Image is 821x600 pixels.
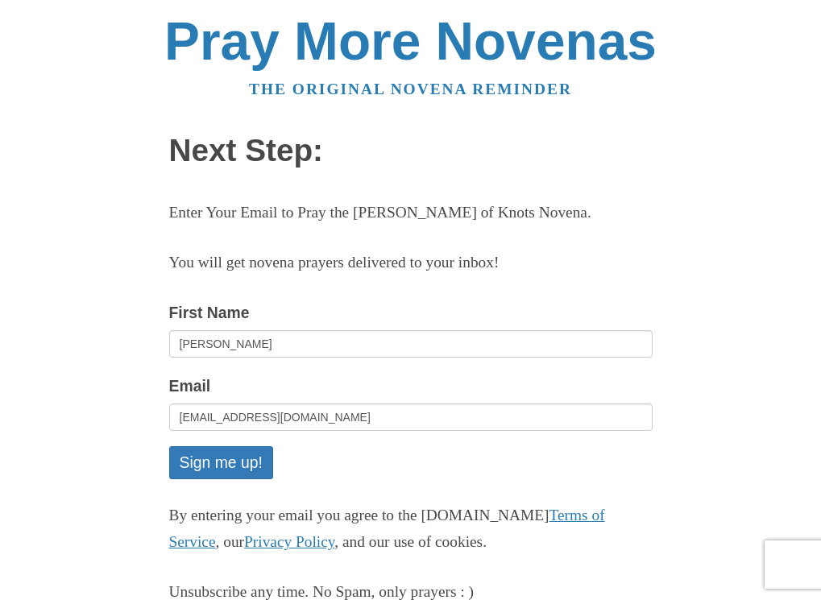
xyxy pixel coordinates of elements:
[244,533,334,550] a: Privacy Policy
[169,503,653,556] p: By entering your email you agree to the [DOMAIN_NAME] , our , and our use of cookies.
[169,373,211,399] label: Email
[164,11,657,71] a: Pray More Novenas
[169,300,250,326] label: First Name
[169,250,653,276] p: You will get novena prayers delivered to your inbox!
[169,330,653,358] input: Optional
[169,200,653,226] p: Enter Your Email to Pray the [PERSON_NAME] of Knots Novena.
[169,134,653,168] h1: Next Step:
[169,507,605,550] a: Terms of Service
[169,446,273,479] button: Sign me up!
[249,81,572,97] a: The original novena reminder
